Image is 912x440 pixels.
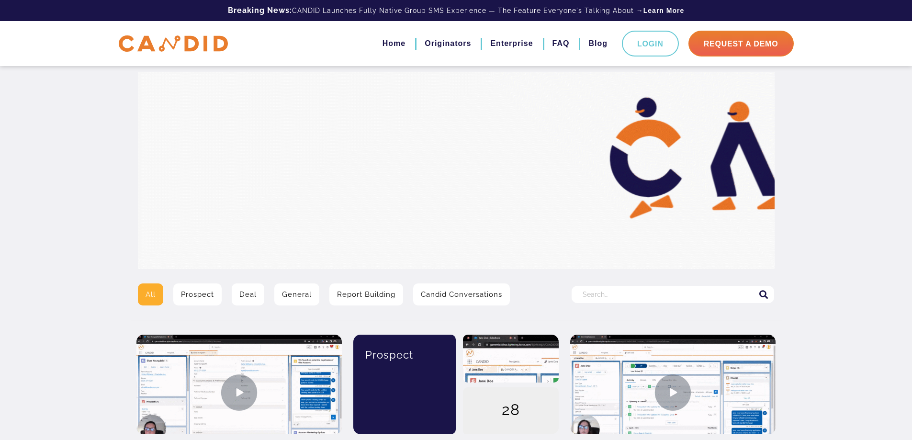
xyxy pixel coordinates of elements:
a: Candid Conversations [413,283,510,305]
a: Login [622,31,679,56]
a: Enterprise [490,35,533,52]
a: Originators [425,35,471,52]
a: Home [383,35,405,52]
a: Prospect [173,283,222,305]
a: All [138,283,163,305]
a: Blog [588,35,608,52]
a: FAQ [552,35,570,52]
a: Deal [232,283,264,305]
a: Report Building [329,283,403,305]
a: Learn More [643,6,684,15]
div: 28 [463,387,559,435]
a: General [274,283,319,305]
b: Breaking News: [228,6,292,15]
img: CANDID APP [119,35,228,52]
div: Prospect [360,335,449,375]
a: Request A Demo [688,31,794,56]
img: Video Library Hero [138,72,775,269]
